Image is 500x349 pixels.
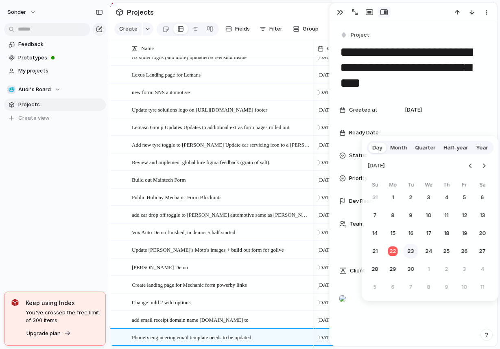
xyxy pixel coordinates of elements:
[439,226,454,241] button: Thursday, September 18th, 2025
[421,262,436,277] button: Wednesday, October 1st, 2025
[373,144,382,152] span: Day
[439,181,454,190] th: Thursday
[411,141,440,154] button: Quarter
[475,208,490,223] button: Saturday, September 13th, 2025
[368,262,382,277] button: Sunday, September 28th, 2025
[386,208,400,223] button: Monday, September 8th, 2025
[386,262,400,277] button: Monday, September 29th, 2025
[457,226,472,241] button: Friday, September 19th, 2025
[440,141,472,154] button: Half-year
[421,226,436,241] button: Wednesday, September 17th, 2025
[421,208,436,223] button: Wednesday, September 10th, 2025
[465,160,476,171] button: Go to the Previous Month
[404,190,418,205] button: Tuesday, September 2nd, 2025
[368,181,382,190] th: Sunday
[478,160,490,171] button: Go to the Next Month
[421,190,436,205] button: Wednesday, September 3rd, 2025
[475,190,490,205] button: Saturday, September 6th, 2025
[404,208,418,223] button: Tuesday, September 9th, 2025
[368,208,382,223] button: Sunday, September 7th, 2025
[404,244,418,259] button: Tuesday, September 23rd, 2025
[404,181,418,190] th: Tuesday
[421,181,436,190] th: Wednesday
[368,226,382,241] button: Sunday, September 14th, 2025
[386,226,400,241] button: Monday, September 15th, 2025
[368,244,382,259] button: Sunday, September 21st, 2025
[386,141,411,154] button: Month
[439,208,454,223] button: Thursday, September 11th, 2025
[391,144,407,152] span: Month
[386,280,400,294] button: Monday, October 6th, 2025
[475,226,490,241] button: Saturday, September 20th, 2025
[457,190,472,205] button: Friday, September 5th, 2025
[475,244,490,259] button: Saturday, September 27th, 2025
[457,244,472,259] button: Friday, September 26th, 2025
[439,262,454,277] button: Thursday, October 2nd, 2025
[457,181,472,190] th: Friday
[444,144,468,152] span: Half-year
[368,190,382,205] button: Sunday, August 31st, 2025
[475,280,490,294] button: Saturday, October 11th, 2025
[404,280,418,294] button: Tuesday, October 7th, 2025
[457,208,472,223] button: Friday, September 12th, 2025
[368,280,382,294] button: Sunday, October 5th, 2025
[386,244,400,259] button: Today, Monday, September 22nd, 2025
[386,181,400,190] th: Monday
[457,280,472,294] button: Friday, October 10th, 2025
[439,244,454,259] button: Thursday, September 25th, 2025
[404,226,418,241] button: Tuesday, September 16th, 2025
[457,262,472,277] button: Friday, October 3rd, 2025
[404,262,418,277] button: Tuesday, September 30th, 2025
[439,280,454,294] button: Thursday, October 9th, 2025
[472,141,492,154] button: Year
[368,157,385,175] span: [DATE]
[475,262,490,277] button: Saturday, October 4th, 2025
[475,181,490,190] th: Saturday
[386,190,400,205] button: Monday, September 1st, 2025
[415,144,436,152] span: Quarter
[421,280,436,294] button: Wednesday, October 8th, 2025
[369,141,386,154] button: Day
[476,144,488,152] span: Year
[368,181,490,294] table: September 2025
[439,190,454,205] button: Thursday, September 4th, 2025
[421,244,436,259] button: Wednesday, September 24th, 2025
